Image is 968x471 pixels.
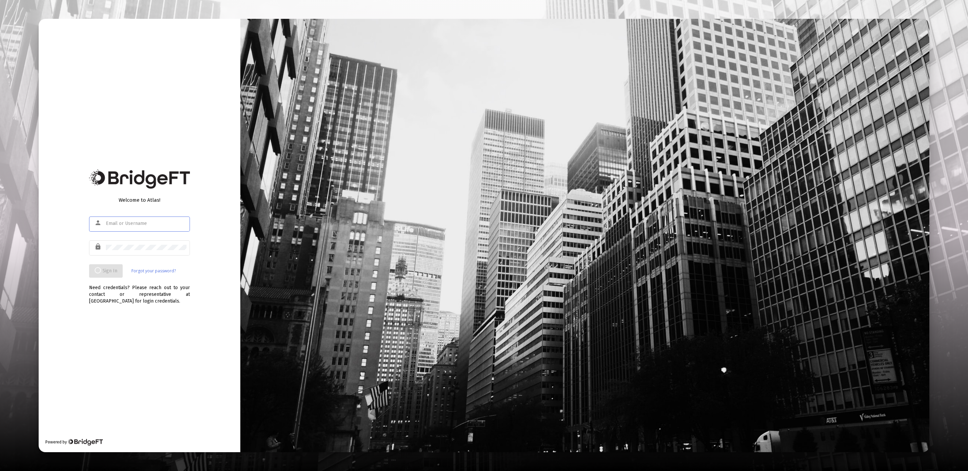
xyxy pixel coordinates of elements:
a: Forgot your password? [131,268,176,274]
div: Welcome to Atlas! [89,197,190,203]
button: Sign In [89,264,123,278]
img: Bridge Financial Technology Logo [68,439,103,445]
span: Sign In [94,268,117,274]
img: Bridge Financial Technology Logo [89,169,190,189]
mat-icon: lock [94,243,103,251]
mat-icon: person [94,219,103,227]
div: Powered by [45,439,103,445]
input: Email or Username [106,221,187,226]
div: Need credentials? Please reach out to your contact or representative at [GEOGRAPHIC_DATA] for log... [89,278,190,305]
